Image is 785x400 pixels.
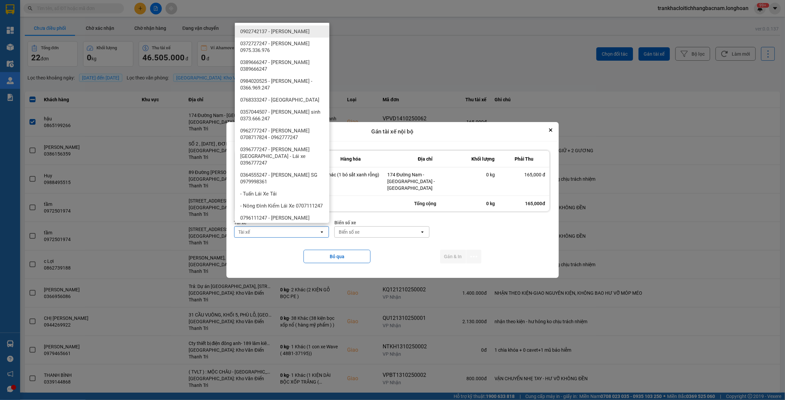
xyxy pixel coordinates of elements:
[234,219,329,226] div: Tài xế
[239,229,250,235] div: Tài xế
[503,155,545,163] div: Phải Thu
[240,127,327,141] span: 0962777247 - [PERSON_NAME] 0708717824 - 0962777247
[467,196,499,211] div: 0 kg
[547,126,555,134] button: Close
[388,171,463,191] div: 174 Đường Nam - [GEOGRAPHIC_DATA] - [GEOGRAPHIC_DATA]
[240,215,310,221] span: 0796111247 - [PERSON_NAME]
[339,229,359,235] div: Biển số xe
[388,155,463,163] div: Địa chỉ
[471,171,495,178] div: 0 kg
[226,122,559,278] div: dialog
[240,190,277,197] span: - Tuấn Lái Xe Tải
[471,155,495,163] div: Khối lượng
[240,146,327,166] span: 0396777247 - [PERSON_NAME][GEOGRAPHIC_DATA] - Lái xe 0396777247
[384,196,467,211] div: Tổng cộng
[240,97,319,103] span: 0768333247 - [GEOGRAPHIC_DATA]
[240,78,327,91] span: 0984020525 - [PERSON_NAME] - 0366.969.247
[440,250,466,264] button: Gán & In
[503,171,545,178] div: 165,000 đ
[240,28,310,35] span: 0902742137 - [PERSON_NAME]
[322,155,380,163] div: Hàng hóa
[235,23,329,223] ul: Menu
[322,171,380,178] div: 1 Khác (1 bó sắt xanh rỗng)
[304,250,371,263] button: Bỏ qua
[319,229,325,235] svg: open
[240,109,327,122] span: 0357044507 - [PERSON_NAME] sinh 0373.666.247
[499,196,549,211] div: 165,000đ
[226,122,559,141] div: Gán tài xế nội bộ
[240,172,327,185] span: 0364555247 - [PERSON_NAME] SG 0979998361
[334,219,430,226] div: Biển số xe
[420,229,425,235] svg: open
[240,203,323,209] span: - Nông Đình Kiểm Lái Xe 0707111247
[240,40,327,54] span: 0372727247 - [PERSON_NAME] 0975.336.976
[240,59,327,72] span: 0389666247 - [PERSON_NAME] 0389666247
